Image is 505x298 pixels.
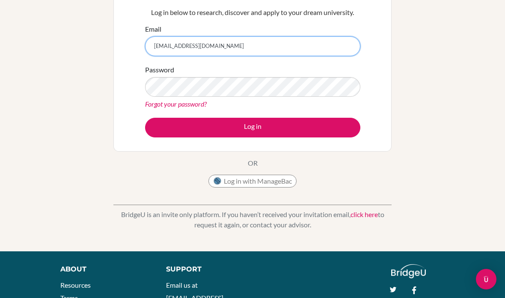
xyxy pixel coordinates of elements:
[145,65,174,75] label: Password
[145,24,161,34] label: Email
[145,7,360,18] p: Log in below to research, discover and apply to your dream university.
[60,264,147,274] div: About
[145,100,207,108] a: Forgot your password?
[208,175,297,188] button: Log in with ManageBac
[145,118,360,137] button: Log in
[351,210,378,218] a: click here
[476,269,496,289] div: Open Intercom Messenger
[60,281,91,289] a: Resources
[248,158,258,168] p: OR
[166,264,244,274] div: Support
[113,209,392,230] p: BridgeU is an invite only platform. If you haven’t received your invitation email, to request it ...
[391,264,426,278] img: logo_white@2x-f4f0deed5e89b7ecb1c2cc34c3e3d731f90f0f143d5ea2071677605dd97b5244.png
